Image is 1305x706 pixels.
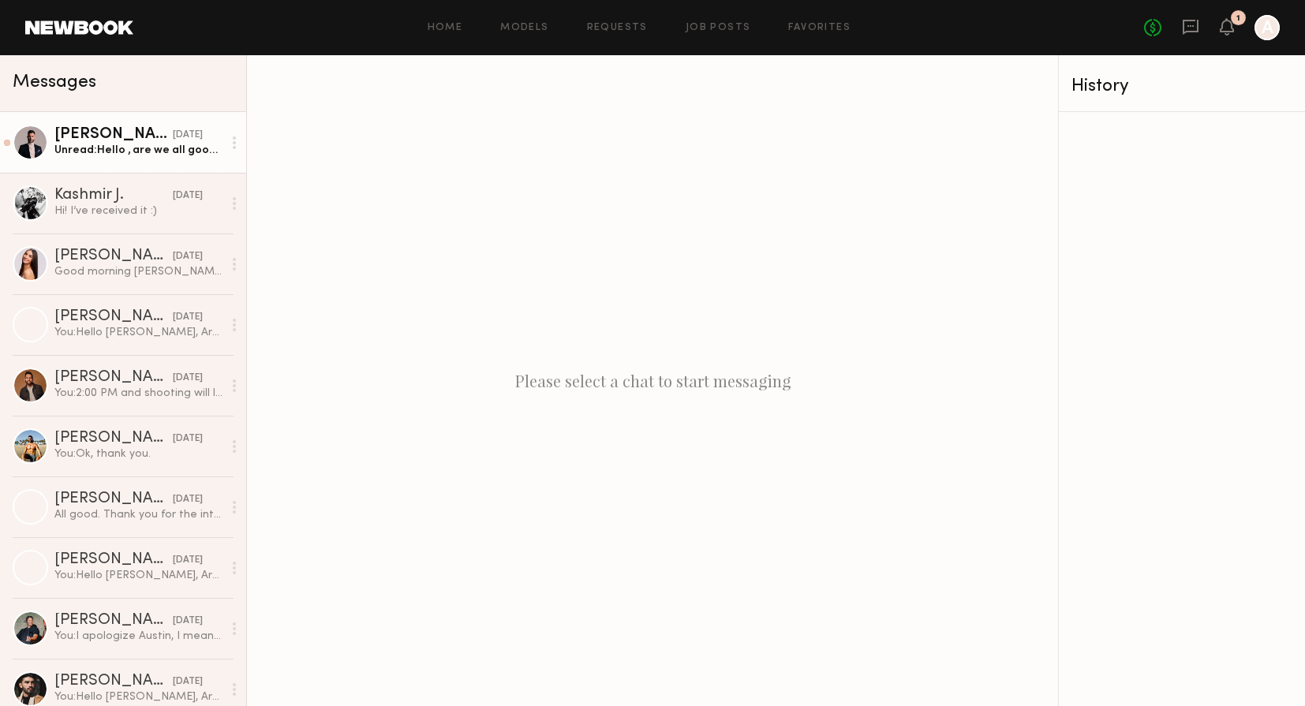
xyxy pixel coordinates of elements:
div: Hi! I’ve received it :) [54,204,222,219]
a: Requests [587,23,648,33]
div: Kashmir J. [54,188,173,204]
div: [DATE] [173,249,203,264]
span: Messages [13,73,96,92]
div: You: Ok, thank you. [54,446,222,461]
div: Good morning [PERSON_NAME], Absolutely, I’ll take care of that [DATE]. I’ll send the QR code to y... [54,264,222,279]
div: [DATE] [173,553,203,568]
div: You: I apologize Austin, I meant to write Hello [PERSON_NAME] not [PERSON_NAME]. [54,629,222,644]
a: Home [428,23,463,33]
div: [PERSON_NAME] [54,674,173,689]
div: [PERSON_NAME] [54,127,173,143]
div: [PERSON_NAME] [54,552,173,568]
div: [DATE] [173,492,203,507]
div: [PERSON_NAME] [54,309,173,325]
a: Favorites [788,23,851,33]
div: [PERSON_NAME] [54,613,173,629]
div: You: Hello [PERSON_NAME], Are you available for a restaurant photoshoot in [GEOGRAPHIC_DATA] on [... [54,325,222,340]
div: [PERSON_NAME] [54,370,173,386]
div: You: Hello [PERSON_NAME], Are you available the afternoon of [DATE] for a restaurant photoshoot i... [54,689,222,704]
div: [PERSON_NAME] [54,431,173,446]
div: [DATE] [173,674,203,689]
div: [DATE] [173,310,203,325]
a: Job Posts [686,23,751,33]
div: [PERSON_NAME] [54,491,173,507]
div: [DATE] [173,431,203,446]
div: [PERSON_NAME] [54,248,173,264]
div: [DATE] [173,128,203,143]
div: Please select a chat to start messaging [247,55,1058,706]
div: You: 2:00 PM and shooting will last 2-3 hours. The rate is $500 for the session. [54,386,222,401]
div: Unread: Hello , are we all good ? [54,143,222,158]
div: 1 [1236,14,1240,23]
div: [DATE] [173,371,203,386]
a: A [1255,15,1280,40]
div: [DATE] [173,614,203,629]
div: You: Hello [PERSON_NAME], Are you available the afternoon of [DATE] for a restaurant photoshoot i... [54,568,222,583]
div: History [1071,77,1292,95]
div: All good. Thank you for the interest. [54,507,222,522]
a: Models [500,23,548,33]
div: [DATE] [173,189,203,204]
